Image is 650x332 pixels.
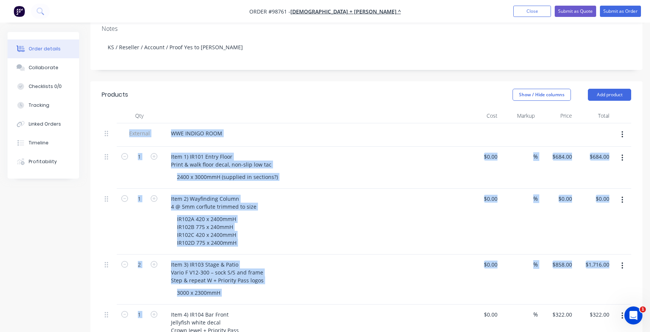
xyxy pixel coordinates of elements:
[463,108,500,123] div: Cost
[513,6,551,17] button: Close
[102,90,128,99] div: Products
[8,39,79,58] button: Order details
[624,306,642,324] iframe: Intercom live chat
[102,25,631,32] div: Notes
[165,151,278,170] div: Item 1) IR101 Entry Floor Print & walk floor decal, non-slip low tac
[171,287,226,298] div: 3000 x 2300mmH
[102,36,631,59] div: KS / Reseller / Account / Proof Yes to [PERSON_NAME]
[249,8,290,15] span: Order #98761 -
[533,152,538,161] span: %
[165,128,228,139] div: WWE INDIGO ROOM
[29,83,62,90] div: Checklists 0/0
[29,158,57,165] div: Profitability
[29,64,58,71] div: Collaborate
[8,58,79,77] button: Collaborate
[165,193,262,212] div: Item 2) Wayfinding Column 4 @ 5mm corflute trimmed to size
[555,6,596,17] button: Submit as Quote
[600,6,641,17] button: Submit as Order
[8,133,79,152] button: Timeline
[29,102,49,109] div: Tracking
[533,260,538,269] span: %
[588,89,631,101] button: Add product
[8,115,79,133] button: Linked Orders
[14,6,25,17] img: Factory
[29,121,61,127] div: Linked Orders
[117,108,162,123] div: Qty
[533,194,538,203] span: %
[640,306,646,312] span: 1
[8,96,79,115] button: Tracking
[29,45,61,52] div: Order details
[538,108,575,123] div: Price
[120,129,159,137] span: External
[290,8,401,15] a: [DEMOGRAPHIC_DATA] + [PERSON_NAME] ^
[575,108,612,123] div: Total
[500,108,538,123] div: Markup
[8,152,79,171] button: Profitability
[533,310,538,319] span: %
[165,259,270,286] div: Item 3) IR103 Stage & Patio Vario F V12-300 – sock S/S and frame Step & repeat W + Priority Pass ...
[29,139,49,146] div: Timeline
[171,171,284,182] div: 2400 x 3000mmH (supplied in sections?)
[171,214,243,248] div: IR102A 420 x 2400mmH IR102B 775 x 240mmH IR102C 420 x 2400mmH IR102D 775 x 2400mmH
[8,77,79,96] button: Checklists 0/0
[513,89,571,101] button: Show / Hide columns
